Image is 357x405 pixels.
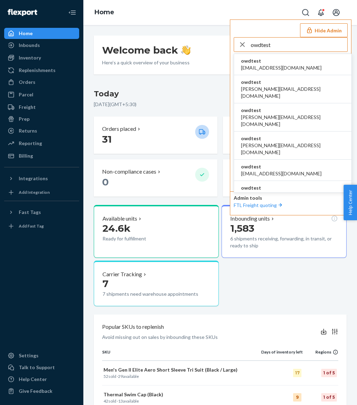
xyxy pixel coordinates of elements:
span: owdtest [241,184,322,191]
button: Invalid addresses 0 [223,117,347,154]
div: Add Fast Tag [19,223,44,229]
button: Canceled orders 0 [223,159,347,197]
a: Replenishments [4,65,79,76]
span: [EMAIL_ADDRESS][DOMAIN_NAME] [241,64,322,71]
div: 17 [293,369,301,377]
p: [DATE] ( GMT+5:30 ) [94,101,347,108]
span: owdtest [241,163,322,170]
button: Orders placed 31 [94,117,217,154]
a: Freight [4,102,79,113]
div: 9 [293,393,301,402]
span: [EMAIL_ADDRESS][DOMAIN_NAME] [241,170,322,177]
div: Freight [19,104,36,111]
span: 52 [103,374,108,379]
div: Home [19,30,33,37]
a: Billing [4,150,79,161]
p: sold · available [103,373,254,379]
a: Inventory [4,52,79,63]
button: Non-compliance cases 0 [94,159,217,197]
div: Reporting [19,140,42,147]
span: 31 [102,133,112,145]
div: Replenishments [19,67,56,74]
div: Integrations [19,175,48,182]
div: Returns [19,127,37,134]
span: owdtest [241,135,344,142]
a: Add Integration [4,187,79,198]
span: [PERSON_NAME][EMAIL_ADDRESS][DOMAIN_NAME] [241,114,344,128]
span: owdtest [241,107,344,114]
div: 1 of 5 [321,369,337,377]
div: Prep [19,116,30,122]
p: Non-compliance cases [102,168,156,176]
div: Help Center [19,376,47,383]
div: Settings [19,352,39,359]
a: FTL Freight quoting [234,202,284,208]
span: 1,583 [230,222,254,234]
div: Orders [19,79,35,86]
p: Thermal Swim Cap (Black) [103,391,254,398]
h3: Today [94,88,347,100]
div: Billing [19,152,33,159]
span: 29 [118,374,123,379]
p: Inbounding units [230,215,270,223]
th: Days of inventory left [256,349,303,361]
a: Returns [4,125,79,136]
button: Available units24.6kReady for fulfillment [94,205,219,258]
div: Inventory [19,54,41,61]
div: Parcel [19,91,33,98]
span: 24.6k [102,222,131,234]
th: SKU [102,349,256,361]
div: Inbounds [19,42,40,49]
a: Prep [4,113,79,125]
p: 6 shipments receiving, forwarding, in transit, or ready to ship [230,235,338,249]
p: Admin tools [234,194,348,201]
button: Close Navigation [65,6,79,19]
a: Parcel [4,89,79,100]
p: sold · available [103,398,254,404]
a: Help Center [4,374,79,385]
p: 7 shipments need warehouse appointments [102,291,204,297]
p: Ready for fulfillment [102,235,178,242]
span: 13 [118,398,123,404]
p: Here’s a quick overview of your business [102,59,191,66]
button: Give Feedback [4,386,79,397]
div: Give Feedback [19,388,52,395]
div: Fast Tags [19,209,41,216]
button: Open Search Box [299,6,313,19]
span: [PERSON_NAME][EMAIL_ADDRESS][DOMAIN_NAME] [241,86,344,100]
a: Orders [4,77,79,88]
div: 1 of 5 [321,393,337,402]
button: Fast Tags [4,207,79,218]
button: Open notifications [314,6,328,19]
button: Inbounding units1,5836 shipments receiving, forwarding, in transit, or ready to ship [222,205,347,258]
p: Available units [102,215,137,223]
a: Add Fast Tag [4,221,79,232]
img: Flexport logo [8,9,37,16]
button: Open account menu [329,6,343,19]
h1: Welcome back [102,44,191,56]
div: Add Integration [19,189,50,195]
p: Orders placed [102,125,136,133]
ol: breadcrumbs [89,2,120,23]
img: hand-wave emoji [181,45,191,55]
span: 0 [102,176,109,188]
span: 7 [102,278,108,289]
p: Avoid missing out on sales by inbounding these SKUs [102,334,218,341]
a: Home [94,8,114,16]
a: Inbounds [4,40,79,51]
button: Integrations [4,173,79,184]
button: Hide Admin [300,23,348,37]
span: 42 [103,398,108,404]
span: [PERSON_NAME][EMAIL_ADDRESS][DOMAIN_NAME] [241,142,344,156]
button: Carrier Tracking77 shipments need warehouse appointments [94,261,219,307]
button: Help Center [343,185,357,220]
p: Men's Gen II Elite Aero Short Sleeve Tri Suit (Black / Large) [103,366,254,373]
p: Carrier Tracking [102,270,142,278]
span: [EMAIL_ADDRESS][DOMAIN_NAME] [241,191,322,198]
p: Popular SKUs to replenish [102,323,164,331]
a: Talk to Support [4,362,79,373]
a: Home [4,28,79,39]
span: owdtest [241,79,344,86]
a: Settings [4,350,79,361]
